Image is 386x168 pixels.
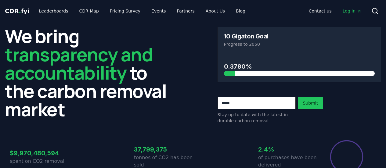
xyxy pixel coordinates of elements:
[34,5,250,16] nav: Main
[105,5,145,16] a: Pricing Survey
[5,42,152,85] span: transparency and accountability
[298,97,323,109] button: Submit
[19,7,21,15] span: .
[231,5,250,16] a: Blog
[258,145,317,154] h3: 2.4%
[172,5,200,16] a: Partners
[5,7,29,15] span: CDR fyi
[146,5,171,16] a: Events
[338,5,366,16] a: Log in
[304,5,337,16] a: Contact us
[224,41,375,47] p: Progress to 2050
[304,5,366,16] nav: Main
[224,62,375,71] h3: 0.3780%
[5,27,169,118] h2: We bring to the carbon removal market
[224,33,269,39] h3: 10 Gigaton Goal
[34,5,73,16] a: Leaderboards
[5,7,29,15] a: CDR.fyi
[343,8,362,14] span: Log in
[201,5,230,16] a: About Us
[218,112,296,124] p: Stay up to date with the latest in durable carbon removal.
[134,145,193,154] h3: 37,799,375
[10,158,69,165] p: spent on CO2 removal
[74,5,104,16] a: CDR Map
[10,148,69,158] h3: $9,970,480,594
